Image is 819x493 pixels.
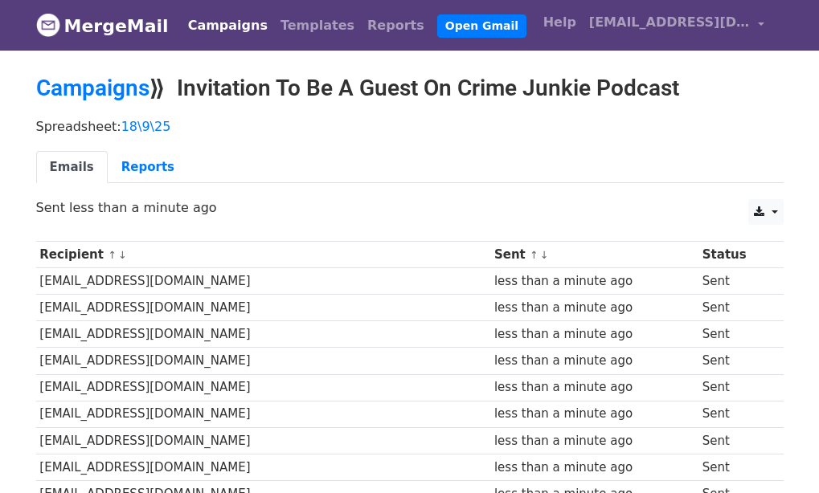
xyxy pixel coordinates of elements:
[698,454,772,480] td: Sent
[274,10,361,42] a: Templates
[494,432,694,450] div: less than a minute ago
[108,249,117,261] a: ↑
[361,10,431,42] a: Reports
[698,401,772,427] td: Sent
[530,249,538,261] a: ↑
[36,9,169,43] a: MergeMail
[494,458,694,477] div: less than a minute ago
[36,321,491,348] td: [EMAIL_ADDRESS][DOMAIN_NAME]
[36,118,784,135] p: Spreadsheet:
[698,295,772,321] td: Sent
[121,119,171,134] a: 18\9\25
[494,405,694,423] div: less than a minute ago
[494,299,694,317] div: less than a minute ago
[698,242,772,268] th: Status
[118,249,127,261] a: ↓
[537,6,583,39] a: Help
[36,199,784,216] p: Sent less than a minute ago
[583,6,771,44] a: [EMAIL_ADDRESS][DOMAIN_NAME]
[437,14,526,38] a: Open Gmail
[108,151,188,184] a: Reports
[36,295,491,321] td: [EMAIL_ADDRESS][DOMAIN_NAME]
[494,272,694,291] div: less than a minute ago
[36,401,491,427] td: [EMAIL_ADDRESS][DOMAIN_NAME]
[494,325,694,344] div: less than a minute ago
[36,75,149,101] a: Campaigns
[698,348,772,374] td: Sent
[490,242,698,268] th: Sent
[36,268,491,295] td: [EMAIL_ADDRESS][DOMAIN_NAME]
[698,374,772,401] td: Sent
[589,13,750,32] span: [EMAIL_ADDRESS][DOMAIN_NAME]
[698,427,772,454] td: Sent
[36,427,491,454] td: [EMAIL_ADDRESS][DOMAIN_NAME]
[698,268,772,295] td: Sent
[36,454,491,480] td: [EMAIL_ADDRESS][DOMAIN_NAME]
[36,151,108,184] a: Emails
[494,352,694,370] div: less than a minute ago
[540,249,549,261] a: ↓
[36,374,491,401] td: [EMAIL_ADDRESS][DOMAIN_NAME]
[36,13,60,37] img: MergeMail logo
[494,378,694,397] div: less than a minute ago
[36,75,784,102] h2: ⟫ Invitation To Be A Guest On Crime Junkie Podcast
[36,348,491,374] td: [EMAIL_ADDRESS][DOMAIN_NAME]
[36,242,491,268] th: Recipient
[698,321,772,348] td: Sent
[182,10,274,42] a: Campaigns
